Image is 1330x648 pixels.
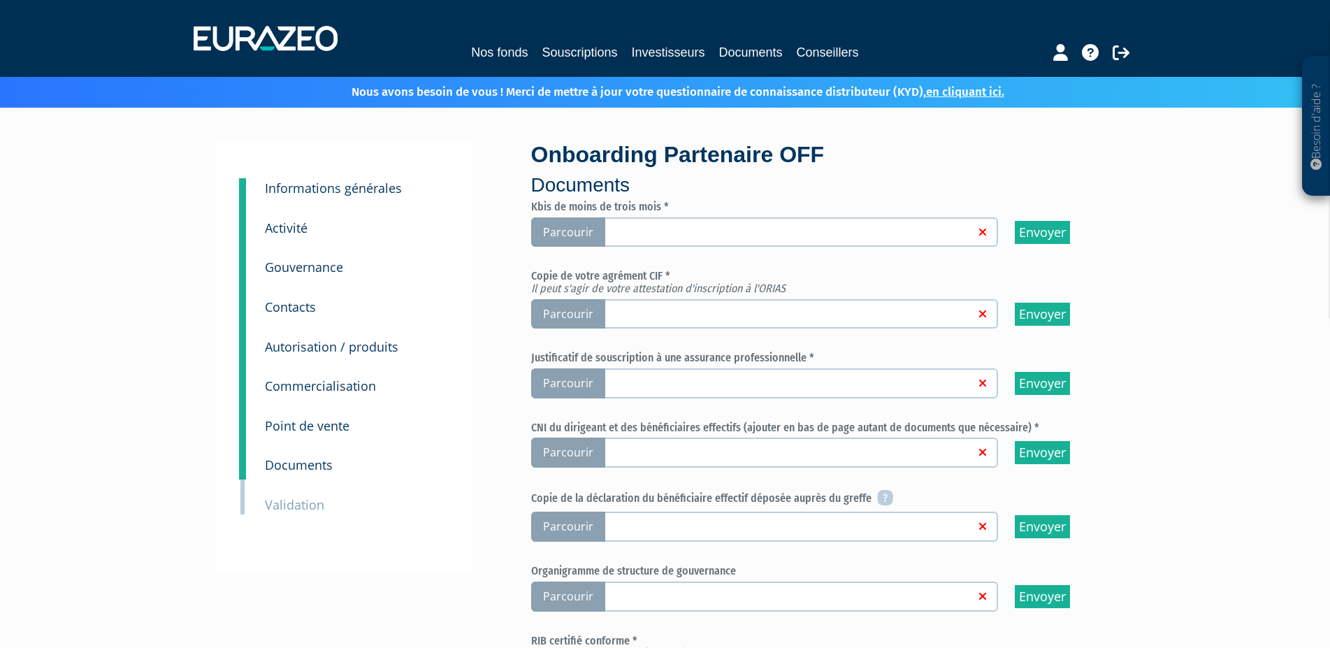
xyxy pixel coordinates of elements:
[531,438,605,468] span: Parcourir
[239,357,246,401] a: 8
[531,139,1115,199] div: Onboarding Partenaire OFF
[1015,441,1070,464] input: Envoyer
[926,85,1004,99] a: en cliquant ici.
[265,496,324,513] small: Validation
[1015,585,1070,608] input: Envoyer
[239,178,246,206] a: 3
[1015,372,1070,395] input: Envoyer
[797,43,859,62] a: Conseillers
[531,217,605,247] span: Parcourir
[531,491,1115,507] h6: Copie de la déclaration du bénéficiaire effectif déposée auprès du greffe
[531,299,605,329] span: Parcourir
[531,171,1115,199] p: Documents
[531,352,1115,364] h6: Justificatif de souscription à une assurance professionnelle *
[542,43,617,62] a: Souscriptions
[1015,303,1070,326] input: Envoyer
[531,201,1115,213] h6: Kbis de moins de trois mois *
[239,436,246,480] a: 10
[1015,515,1070,538] input: Envoyer
[531,282,786,295] em: Il peut s'agir de votre attestation d'inscription à l'ORIAS
[265,456,333,473] small: Documents
[531,368,605,398] span: Parcourir
[239,238,246,282] a: 5
[631,43,704,62] a: Investisseurs
[531,582,605,612] span: Parcourir
[239,278,246,322] a: 6
[265,219,308,236] small: Activité
[265,377,376,394] small: Commercialisation
[265,298,316,315] small: Contacts
[194,26,338,51] img: 1732889491-logotype_eurazeo_blanc_rvb.png
[531,565,1115,577] h6: Organigramme de structure de gouvernance
[265,180,402,196] small: Informations générales
[719,43,783,62] a: Documents
[471,43,528,62] a: Nos fonds
[531,422,1115,434] h6: CNI du dirigeant et des bénéficiaires effectifs (ajouter en bas de page autant de documents que n...
[265,259,343,275] small: Gouvernance
[531,512,605,542] span: Parcourir
[265,338,398,355] small: Autorisation / produits
[265,417,349,434] small: Point de vente
[531,270,1115,294] h6: Copie de votre agrément CIF *
[239,397,246,440] a: 9
[239,199,246,243] a: 4
[1015,221,1070,244] input: Envoyer
[239,318,246,361] a: 7
[311,80,1004,101] p: Nous avons besoin de vous ! Merci de mettre à jour votre questionnaire de connaissance distribute...
[1308,64,1324,189] p: Besoin d'aide ?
